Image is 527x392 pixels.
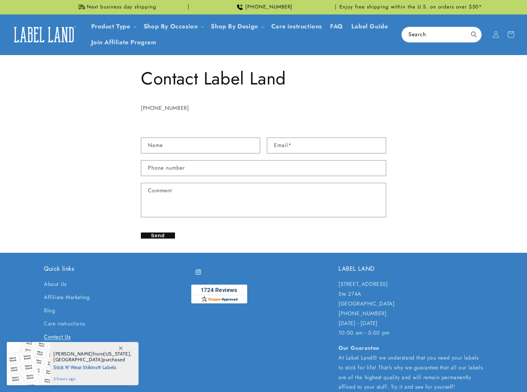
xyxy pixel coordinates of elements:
a: Label Guide [347,19,392,34]
h2: LABEL LAND [338,265,483,273]
summary: Shop By Occasion [140,19,207,34]
a: Shop By Design [211,22,258,31]
strong: Our Guarantee [338,344,379,352]
span: Label Guide [351,23,388,30]
summary: Product Type [87,19,140,34]
summary: Shop By Design [207,19,267,34]
span: Care instructions [271,23,322,30]
a: Care instructions [44,317,85,330]
h2: Quick links [44,265,189,273]
span: Join Affiliate Program [91,39,156,46]
span: Next business day shipping [87,4,156,10]
a: Join Affiliate Program [87,34,160,50]
a: Product Type [91,22,130,31]
p: [STREET_ADDRESS] Ste 274A [GEOGRAPHIC_DATA] [PHONE_NUMBER] [DATE] - [DATE] 10:00 am - 5:00 pm [338,279,483,338]
a: Care instructions [267,19,326,34]
a: Affiliate Marketing [44,291,90,304]
button: Send [141,232,175,239]
span: [GEOGRAPHIC_DATA] [53,357,103,363]
div: [PHONE_NUMBER] [141,103,386,113]
button: Search [467,27,481,42]
span: Shop By Occasion [144,23,198,30]
p: At Label Land® we understand that you need your labels to stick for life! That's why we guarantee... [338,343,483,392]
a: Blog [44,304,55,317]
h1: Contact Label Land [141,67,386,90]
span: [PHONE_NUMBER] [245,4,293,10]
span: [PERSON_NAME] [53,351,93,357]
span: FAQ [330,23,343,30]
img: Label Land [10,24,78,45]
a: FAQ [326,19,347,34]
span: 3 hours ago [53,376,131,382]
span: Stick N' Wear Stikins® Labels [53,363,131,371]
img: Customer Reviews [191,285,247,303]
a: About Us [44,279,67,291]
span: Enjoy free shipping within the U.S. on orders over $50* [340,4,482,10]
a: Label Land [8,22,80,48]
a: Contact Us [44,330,71,344]
span: [US_STATE] [103,351,130,357]
span: from , purchased [53,351,131,363]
